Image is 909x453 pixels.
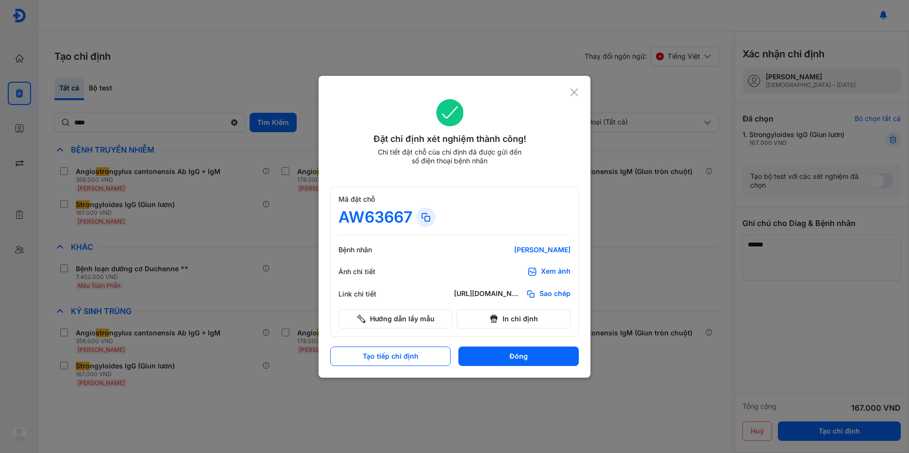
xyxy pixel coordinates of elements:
[330,132,570,146] div: Đặt chỉ định xét nghiệm thành công!
[454,245,571,254] div: [PERSON_NAME]
[338,245,397,254] div: Bệnh nhân
[338,208,412,227] div: AW63667
[338,267,397,276] div: Ảnh chi tiết
[338,195,571,204] div: Mã đặt chỗ
[541,267,571,277] div: Xem ảnh
[330,347,451,366] button: Tạo tiếp chỉ định
[338,290,397,298] div: Link chi tiết
[338,309,453,329] button: Hướng dẫn lấy mẫu
[456,309,571,329] button: In chỉ định
[373,148,526,165] div: Chi tiết đặt chỗ của chỉ định đã được gửi đến số điện thoại bệnh nhân
[458,347,579,366] button: Đóng
[454,289,522,299] div: [URL][DOMAIN_NAME]
[539,289,571,299] span: Sao chép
